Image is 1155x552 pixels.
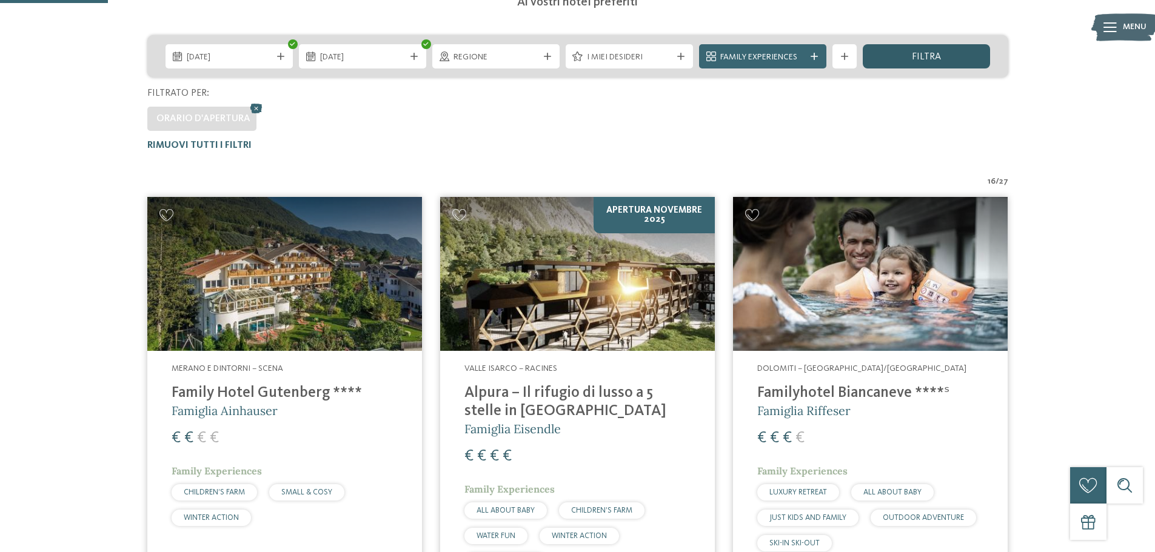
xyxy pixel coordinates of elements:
[477,507,535,514] span: ALL ABOUT BABY
[757,364,966,373] span: Dolomiti – [GEOGRAPHIC_DATA]/[GEOGRAPHIC_DATA]
[720,52,805,64] span: Family Experiences
[477,532,515,540] span: WATER FUN
[769,539,820,547] span: SKI-IN SKI-OUT
[147,141,252,150] span: Rimuovi tutti i filtri
[769,514,846,522] span: JUST KIDS AND FAMILY
[912,52,941,62] span: filtra
[184,430,193,446] span: €
[320,52,405,64] span: [DATE]
[172,430,181,446] span: €
[999,176,1008,188] span: 27
[757,403,851,418] span: Famiglia Riffeser
[757,384,983,402] h4: Familyhotel Biancaneve ****ˢ
[464,384,691,421] h4: Alpura – Il rifugio di lusso a 5 stelle in [GEOGRAPHIC_DATA]
[147,197,422,351] img: Family Hotel Gutenberg ****
[490,448,499,464] span: €
[571,507,632,514] span: CHILDREN’S FARM
[281,488,332,496] span: SMALL & COSY
[197,430,206,446] span: €
[783,430,792,446] span: €
[863,488,922,496] span: ALL ABOUT BABY
[883,514,964,522] span: OUTDOOR ADVENTURE
[172,465,262,477] span: Family Experiences
[503,448,512,464] span: €
[770,430,779,446] span: €
[552,532,607,540] span: WINTER ACTION
[757,465,848,477] span: Family Experiences
[172,364,283,373] span: Merano e dintorni – Scena
[184,514,239,522] span: WINTER ACTION
[996,176,999,188] span: /
[210,430,219,446] span: €
[464,448,474,464] span: €
[757,430,766,446] span: €
[464,483,555,495] span: Family Experiences
[464,421,561,436] span: Famiglia Eisendle
[440,197,715,351] img: Cercate un hotel per famiglie? Qui troverete solo i migliori!
[156,114,250,124] span: Orario d'apertura
[733,197,1008,351] img: Cercate un hotel per famiglie? Qui troverete solo i migliori!
[587,52,672,64] span: I miei desideri
[172,384,398,402] h4: Family Hotel Gutenberg ****
[769,488,827,496] span: LUXURY RETREAT
[988,176,996,188] span: 16
[187,52,272,64] span: [DATE]
[795,430,805,446] span: €
[477,448,486,464] span: €
[184,488,245,496] span: CHILDREN’S FARM
[454,52,538,64] span: Regione
[172,403,278,418] span: Famiglia Ainhauser
[147,88,209,98] span: Filtrato per:
[464,364,557,373] span: Valle Isarco – Racines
